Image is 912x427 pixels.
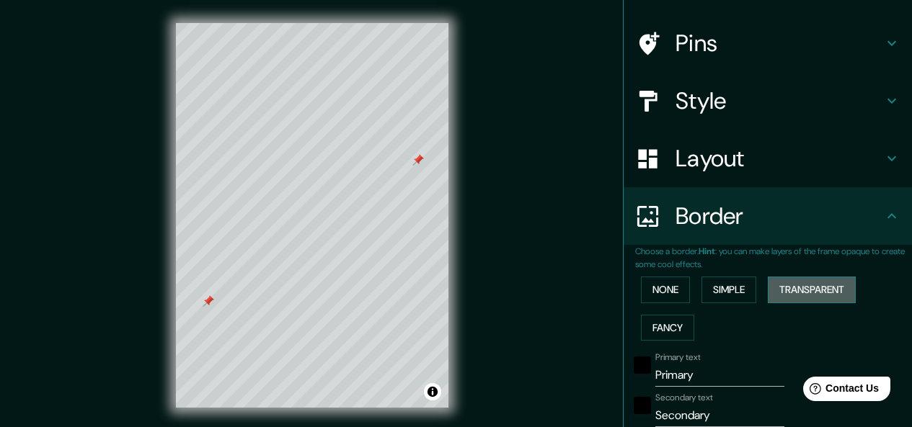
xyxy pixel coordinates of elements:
h4: Layout [676,144,883,173]
div: Layout [624,130,912,187]
label: Primary text [655,351,700,364]
h4: Border [676,202,883,230]
h4: Pins [676,29,883,58]
button: Fancy [641,315,694,341]
button: Toggle attribution [424,383,441,400]
label: Secondary text [655,392,713,404]
div: Pins [624,14,912,72]
button: Transparent [768,277,856,303]
button: None [641,277,690,303]
button: black [634,397,651,414]
div: Style [624,72,912,130]
button: black [634,356,651,374]
button: Simple [701,277,756,303]
p: Choose a border. : you can make layers of the frame opaque to create some cool effects. [635,245,912,271]
b: Hint [699,246,715,257]
div: Border [624,187,912,245]
h4: Style [676,86,883,115]
iframe: Help widget launcher [784,371,896,411]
